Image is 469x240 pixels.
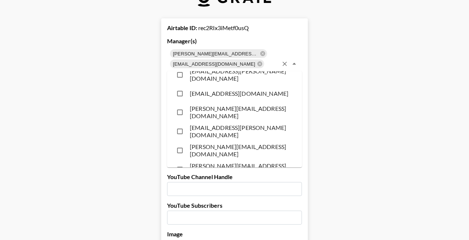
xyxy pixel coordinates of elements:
label: Image [167,230,302,238]
label: YouTube Subscribers [167,202,302,209]
li: [EMAIL_ADDRESS][DOMAIN_NAME] [167,84,302,103]
label: YouTube Channel Handle [167,173,302,181]
span: [PERSON_NAME][EMAIL_ADDRESS][DOMAIN_NAME] [170,50,261,58]
strong: Airtable ID: [167,24,197,31]
span: [EMAIL_ADDRESS][DOMAIN_NAME] [170,60,258,68]
button: Close [289,59,299,69]
button: Clear [280,59,290,69]
li: [EMAIL_ADDRESS][PERSON_NAME][DOMAIN_NAME] [167,122,302,141]
div: rec2RIx3iMetf0usQ [167,24,302,32]
li: [PERSON_NAME][EMAIL_ADDRESS][DOMAIN_NAME] [167,141,302,160]
li: [PERSON_NAME][EMAIL_ADDRESS][DOMAIN_NAME] [167,160,302,179]
label: Manager(s) [167,37,302,45]
div: [PERSON_NAME][EMAIL_ADDRESS][DOMAIN_NAME] [170,49,267,58]
li: [PERSON_NAME][EMAIL_ADDRESS][DOMAIN_NAME] [167,103,302,122]
div: [EMAIL_ADDRESS][DOMAIN_NAME] [170,59,264,68]
li: [EMAIL_ADDRESS][PERSON_NAME][DOMAIN_NAME] [167,65,302,84]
